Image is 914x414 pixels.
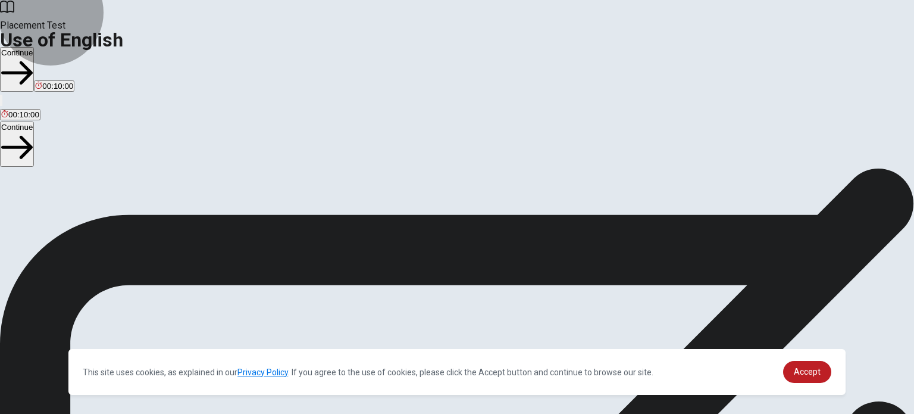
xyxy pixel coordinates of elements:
div: cookieconsent [68,349,846,395]
a: dismiss cookie message [783,361,831,383]
span: Accept [794,367,821,376]
a: Privacy Policy [237,368,288,377]
button: 00:10:00 [34,80,74,92]
span: 00:10:00 [42,82,73,91]
span: This site uses cookies, as explained in our . If you agree to the use of cookies, please click th... [83,368,653,377]
span: 00:10:00 [8,110,39,119]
